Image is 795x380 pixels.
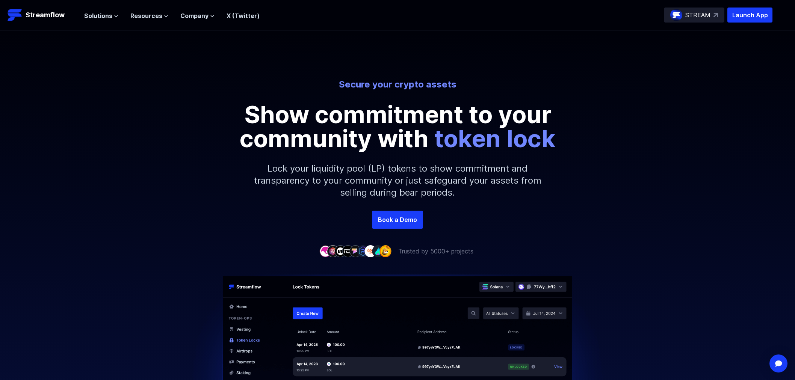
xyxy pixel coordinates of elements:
[130,11,162,20] span: Resources
[319,245,331,257] img: company-1
[349,245,361,257] img: company-5
[189,78,606,90] p: Secure your crypto assets
[84,11,118,20] button: Solutions
[334,245,346,257] img: company-3
[372,245,384,257] img: company-8
[327,245,339,257] img: company-2
[227,12,260,20] a: X (Twitter)
[342,245,354,257] img: company-4
[8,8,23,23] img: Streamflow Logo
[364,245,376,257] img: company-7
[84,11,112,20] span: Solutions
[727,8,772,23] button: Launch App
[685,11,710,20] p: STREAM
[8,8,77,23] a: Streamflow
[180,11,209,20] span: Company
[228,103,567,151] p: Show commitment to your community with
[434,124,556,153] span: token lock
[379,245,391,257] img: company-9
[180,11,215,20] button: Company
[372,211,423,229] a: Book a Demo
[357,245,369,257] img: company-6
[664,8,724,23] a: STREAM
[398,247,473,256] p: Trusted by 5000+ projects
[236,151,559,211] p: Lock your liquidity pool (LP) tokens to show commitment and transparency to your community or jus...
[130,11,168,20] button: Resources
[769,354,787,372] div: Open Intercom Messenger
[713,13,718,17] img: top-right-arrow.svg
[670,9,682,21] img: streamflow-logo-circle.png
[26,10,65,20] p: Streamflow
